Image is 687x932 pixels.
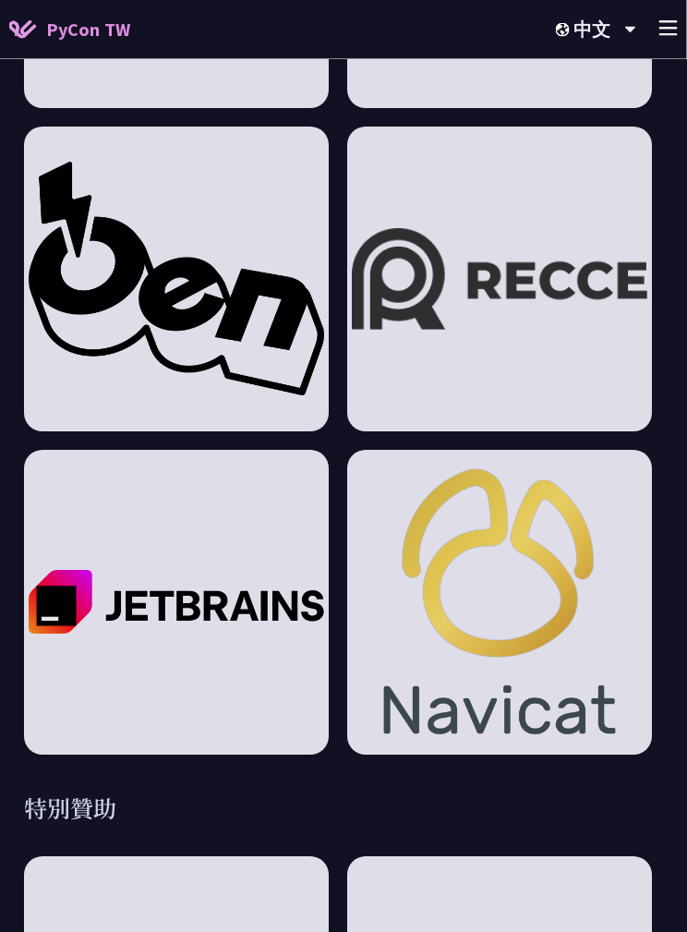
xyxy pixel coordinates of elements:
font: 特別贊助 [25,792,117,825]
img: 偵察 | 加入我們 [353,229,648,331]
img: PyCon TW 2025 首頁圖標 [9,20,37,39]
img: Navicat [353,444,648,761]
img: 歐恩科技 [30,163,325,396]
font: 中文 [574,18,611,41]
a: PyCon TW [9,6,130,53]
img: 區域設定圖標 [556,23,574,37]
font: PyCon TW [46,18,130,41]
img: JetBrains [30,571,325,635]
